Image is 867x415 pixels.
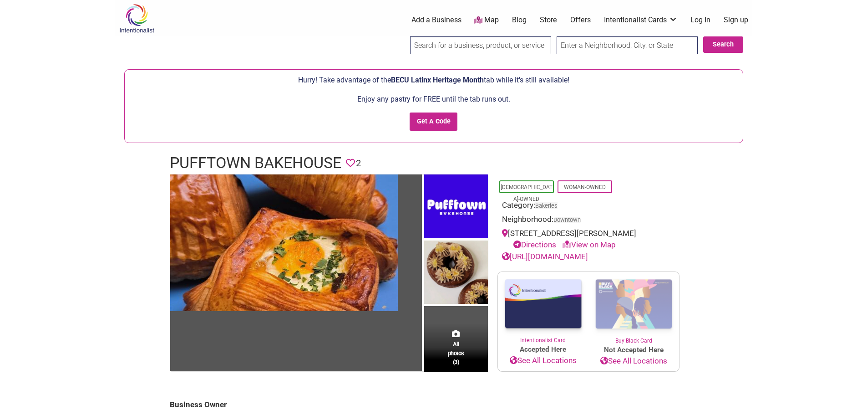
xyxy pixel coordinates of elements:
[553,217,581,223] span: Downtown
[129,93,738,105] p: Enjoy any pastry for FREE until the tab runs out.
[564,184,606,190] a: Woman-Owned
[724,15,748,25] a: Sign up
[588,272,679,337] img: Buy Black Card
[498,344,588,355] span: Accepted Here
[410,36,551,54] input: Search for a business, product, or service
[604,15,678,25] a: Intentionalist Cards
[474,15,499,26] a: Map
[410,113,457,131] input: Get A Code
[448,340,464,366] span: All photos (3)
[512,15,527,25] a: Blog
[170,174,398,311] img: Pufftown Bakehouse - Croissants
[498,355,588,367] a: See All Locations
[513,240,556,249] a: Directions
[690,15,710,25] a: Log In
[557,36,698,54] input: Enter a Neighborhood, City, or State
[424,241,488,307] img: Pufftown Bakehouse - Sweet Croissants
[570,15,591,25] a: Offers
[498,272,588,336] img: Intentionalist Card
[540,15,557,25] a: Store
[411,15,461,25] a: Add a Business
[129,74,738,86] p: Hurry! Take advantage of the tab while it's still available!
[502,200,675,214] div: Category:
[535,202,558,209] a: Bakeries
[502,252,588,261] a: [URL][DOMAIN_NAME]
[703,36,743,53] button: Search
[588,355,679,367] a: See All Locations
[424,174,488,241] img: Pufftown Bakehouse - Logo
[588,272,679,345] a: Buy Black Card
[170,152,341,174] h1: Pufftown Bakehouse
[563,240,616,249] a: View on Map
[356,156,361,170] span: 2
[391,76,484,84] span: BECU Latinx Heritage Month
[115,4,158,33] img: Intentionalist
[501,184,553,202] a: [DEMOGRAPHIC_DATA]-Owned
[502,214,675,228] div: Neighborhood:
[498,272,588,344] a: Intentionalist Card
[588,345,679,355] span: Not Accepted Here
[502,228,675,251] div: [STREET_ADDRESS][PERSON_NAME]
